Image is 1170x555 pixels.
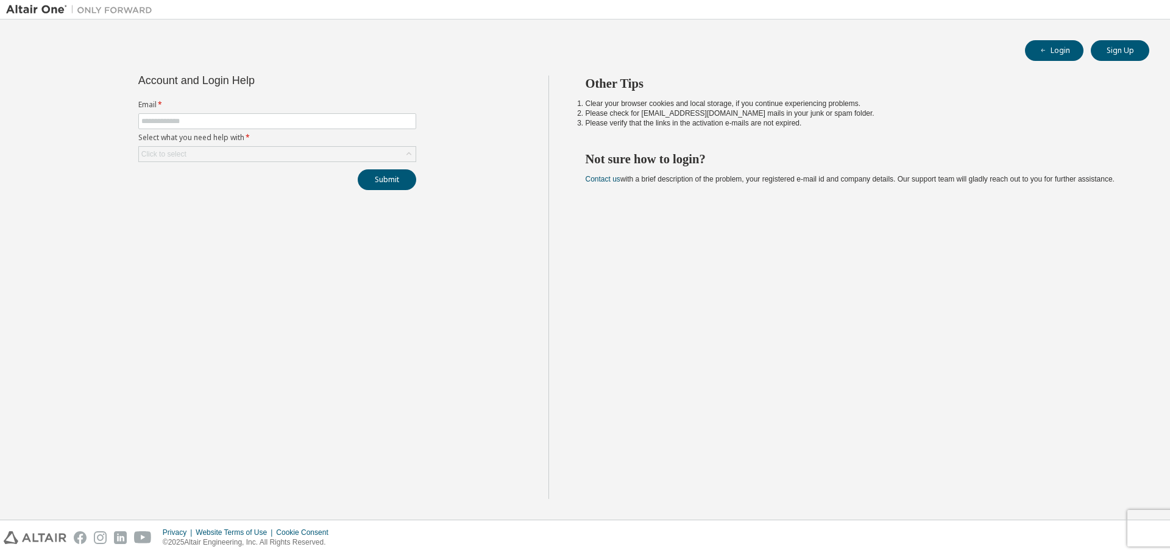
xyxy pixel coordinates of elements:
p: © 2025 Altair Engineering, Inc. All Rights Reserved. [163,537,336,548]
img: Altair One [6,4,158,16]
li: Please verify that the links in the activation e-mails are not expired. [586,118,1128,128]
label: Email [138,100,416,110]
div: Privacy [163,528,196,537]
li: Please check for [EMAIL_ADDRESS][DOMAIN_NAME] mails in your junk or spam folder. [586,108,1128,118]
div: Click to select [141,149,186,159]
label: Select what you need help with [138,133,416,143]
img: linkedin.svg [114,531,127,544]
div: Account and Login Help [138,76,361,85]
span: with a brief description of the problem, your registered e-mail id and company details. Our suppo... [586,175,1115,183]
div: Click to select [139,147,416,161]
h2: Not sure how to login? [586,151,1128,167]
button: Login [1025,40,1083,61]
img: instagram.svg [94,531,107,544]
li: Clear your browser cookies and local storage, if you continue experiencing problems. [586,99,1128,108]
button: Submit [358,169,416,190]
img: youtube.svg [134,531,152,544]
a: Contact us [586,175,620,183]
button: Sign Up [1091,40,1149,61]
h2: Other Tips [586,76,1128,91]
div: Cookie Consent [276,528,335,537]
img: facebook.svg [74,531,87,544]
img: altair_logo.svg [4,531,66,544]
div: Website Terms of Use [196,528,276,537]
